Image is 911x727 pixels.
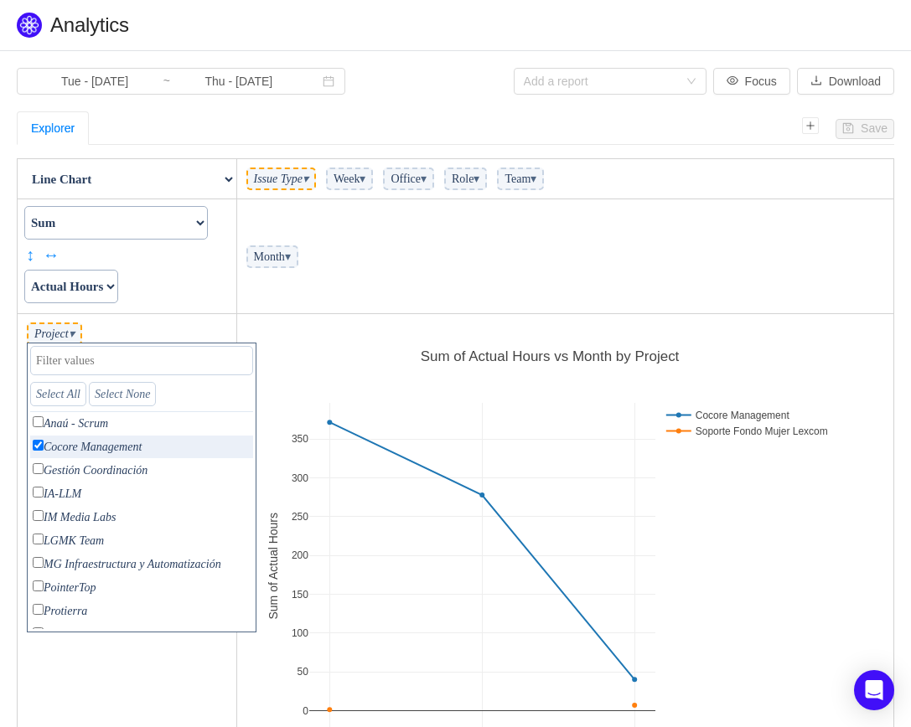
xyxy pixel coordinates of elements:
[17,13,42,38] img: Quantify
[30,600,253,622] p: Protierra
[89,382,156,406] a: Select None
[30,459,253,482] p: Gestión Coordinación
[26,242,39,267] a: ↕
[30,436,253,458] p: Cocore Management
[323,75,334,87] i: icon: calendar
[497,168,544,190] span: Team
[246,168,316,190] span: Issue Type
[30,382,86,406] a: Select All
[30,506,253,528] p: IM Media Labs
[421,173,427,185] span: ▾
[31,112,75,144] div: Explorer
[43,242,55,267] a: ↔
[246,245,298,268] span: Month
[30,482,253,505] p: IA-LLM
[171,72,307,90] input: End date
[30,553,253,575] p: MG Infraestructura y Automatización
[686,76,696,88] i: icon: down
[30,576,253,599] p: PointerTop
[30,412,253,435] p: Anaú - Scrum
[836,119,894,139] button: icon: saveSave
[802,117,819,134] i: icon: plus
[713,68,790,95] button: icon: eyeFocus
[27,72,163,90] input: Start date
[797,68,894,95] button: icon: downloadDownload
[524,73,678,90] div: Add a report
[30,529,253,552] p: LGMK Team
[444,168,487,190] span: Role
[50,13,129,36] span: Analytics
[474,173,479,185] span: ▾
[285,250,291,263] span: ▾
[383,168,434,190] span: Office
[854,670,894,710] div: Open Intercom Messenger
[30,346,253,375] input: Filter values
[326,168,374,190] span: Week
[360,173,365,185] span: ▾
[303,173,308,185] span: ▾
[69,327,75,340] span: ▾
[30,623,253,646] p: Protierra-Soporte
[531,173,536,185] span: ▾
[27,322,82,345] span: Project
